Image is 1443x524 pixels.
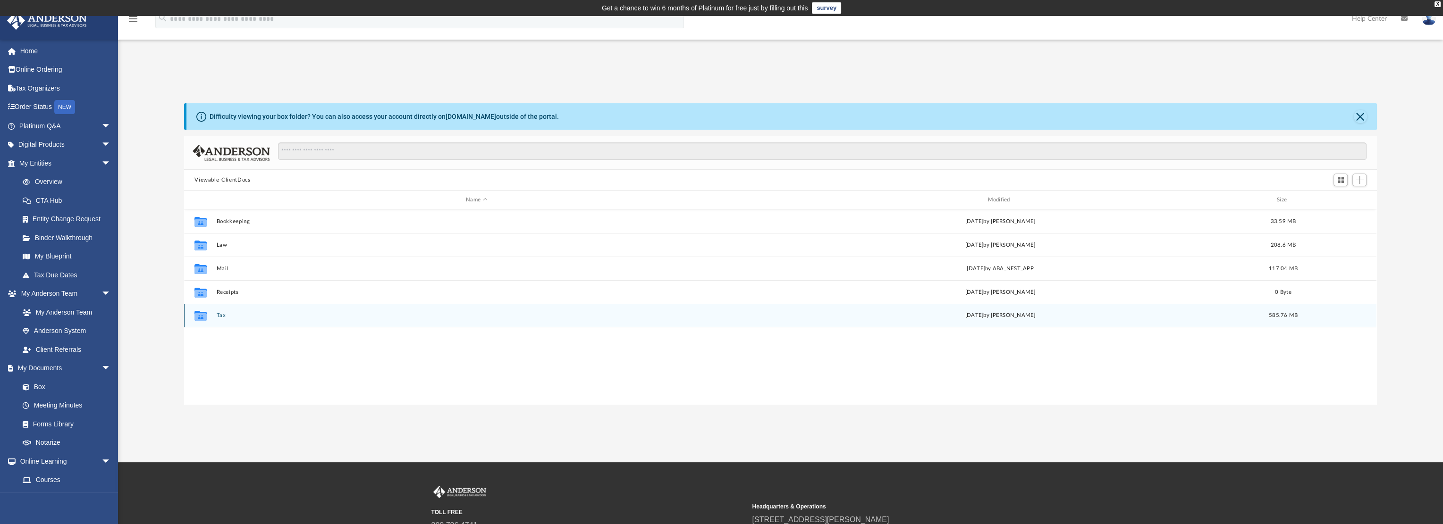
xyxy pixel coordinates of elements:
a: Client Referrals [13,340,120,359]
div: id [188,196,212,204]
a: Courses [13,471,120,490]
a: My Anderson Teamarrow_drop_down [7,284,120,303]
span: 208.6 MB [1271,242,1296,248]
span: arrow_drop_down [101,452,120,471]
div: close [1435,1,1441,7]
a: survey [812,2,841,14]
button: Bookkeeping [217,218,736,225]
button: Law [217,242,736,248]
a: Binder Walkthrough [13,228,125,247]
img: Anderson Advisors Platinum Portal [431,486,488,498]
a: Box [13,377,116,396]
span: arrow_drop_down [101,154,120,173]
a: Overview [13,173,125,191]
div: Name [216,196,736,204]
a: Entity Change Request [13,210,125,229]
div: NEW [54,100,75,114]
button: Receipts [217,289,736,295]
img: Anderson Advisors Platinum Portal [4,11,90,30]
a: Home [7,42,125,60]
input: Search files and folders [278,142,1367,160]
div: Modified [740,196,1260,204]
small: TOLL FREE [431,508,746,516]
a: Tax Due Dates [13,266,125,284]
div: [DATE] by [PERSON_NAME] [741,241,1260,250]
a: Digital Productsarrow_drop_down [7,135,125,154]
button: Tax [217,312,736,318]
span: arrow_drop_down [101,135,120,155]
button: Close [1354,110,1367,123]
a: menu [127,18,139,25]
img: User Pic [1422,12,1436,25]
div: [DATE] by [PERSON_NAME] [741,217,1260,226]
span: 117.04 MB [1269,266,1298,271]
i: menu [127,13,139,25]
a: Anderson System [13,322,120,341]
span: arrow_drop_down [101,116,120,136]
a: Meeting Minutes [13,396,120,415]
div: grid [184,209,1376,405]
div: Get a chance to win 6 months of Platinum for free just by filling out this [602,2,808,14]
a: Notarize [13,433,120,452]
div: id [1307,196,1373,204]
span: arrow_drop_down [101,359,120,378]
a: Online Learningarrow_drop_down [7,452,120,471]
span: 0 Byte [1275,290,1292,295]
div: [DATE] by [PERSON_NAME] [741,288,1260,297]
a: Forms Library [13,415,116,433]
a: Tax Organizers [7,79,125,98]
a: My Entitiesarrow_drop_down [7,154,125,173]
a: CTA Hub [13,191,125,210]
span: 585.76 MB [1269,313,1298,318]
button: Switch to Grid View [1333,174,1348,187]
span: [DATE] [965,313,984,318]
a: My Blueprint [13,247,120,266]
button: Mail [217,266,736,272]
div: by ABA_NEST_APP [741,265,1260,273]
span: 33.59 MB [1271,219,1296,224]
a: Order StatusNEW [7,98,125,117]
i: search [158,13,168,23]
button: Viewable-ClientDocs [194,176,250,184]
button: Add [1352,174,1367,187]
span: [DATE] [967,266,986,271]
a: Video Training [13,489,116,508]
div: Difficulty viewing your box folder? You can also access your account directly on outside of the p... [210,112,559,122]
small: Headquarters & Operations [752,502,1067,511]
a: Online Ordering [7,60,125,79]
a: My Documentsarrow_drop_down [7,359,120,378]
a: Platinum Q&Aarrow_drop_down [7,116,125,135]
span: arrow_drop_down [101,284,120,304]
a: [STREET_ADDRESS][PERSON_NAME] [752,516,889,524]
a: [DOMAIN_NAME] [446,113,496,120]
div: Size [1265,196,1302,204]
a: My Anderson Team [13,303,116,322]
div: by [PERSON_NAME] [741,311,1260,320]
